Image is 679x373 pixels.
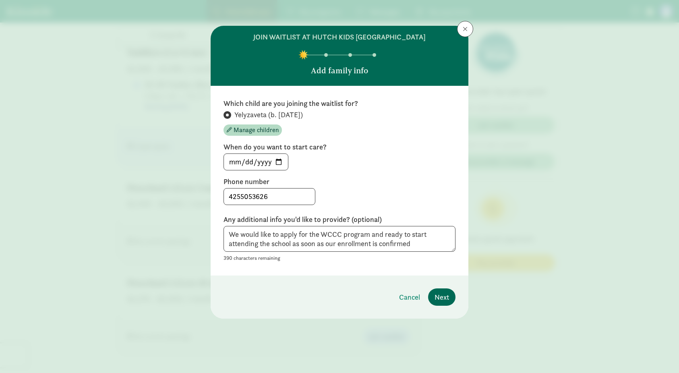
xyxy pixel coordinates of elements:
[311,65,368,76] p: Add family info
[224,215,455,224] label: Any additional info you'd like to provide? (optional)
[224,177,455,186] label: Phone number
[399,292,420,303] span: Cancel
[224,142,455,152] label: When do you want to start care?
[253,32,426,42] h6: join waitlist at Hutch Kids [GEOGRAPHIC_DATA]
[224,99,455,108] label: Which child are you joining the waitlist for?
[224,255,280,261] small: 390 characters remaining
[393,288,426,306] button: Cancel
[435,292,449,303] span: Next
[428,288,455,306] button: Next
[234,125,279,135] span: Manage children
[234,110,303,120] span: Yelyzaveta (b. [DATE])
[224,189,315,205] input: 5555555555
[224,124,282,136] button: Manage children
